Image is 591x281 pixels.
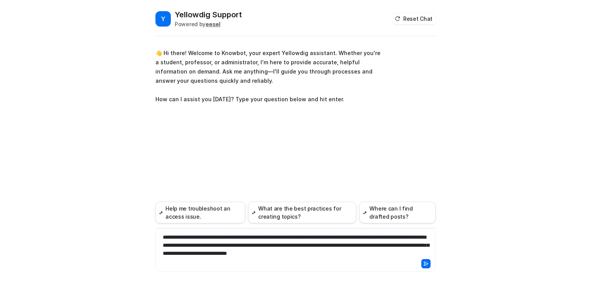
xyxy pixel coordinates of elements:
div: Powered by [175,20,242,28]
p: 👋 Hi there! Welcome to Knowbot, your expert Yellowdig assistant. Whether you're a student, profes... [155,49,381,104]
button: Where can I find drafted posts? [359,202,436,223]
button: Reset Chat [392,13,436,24]
span: Y [155,11,171,27]
button: What are the best practices for creating topics? [248,202,356,223]
b: eesel [205,21,220,27]
button: Help me troubleshoot an access issue. [155,202,245,223]
h2: Yellowdig Support [175,9,242,20]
